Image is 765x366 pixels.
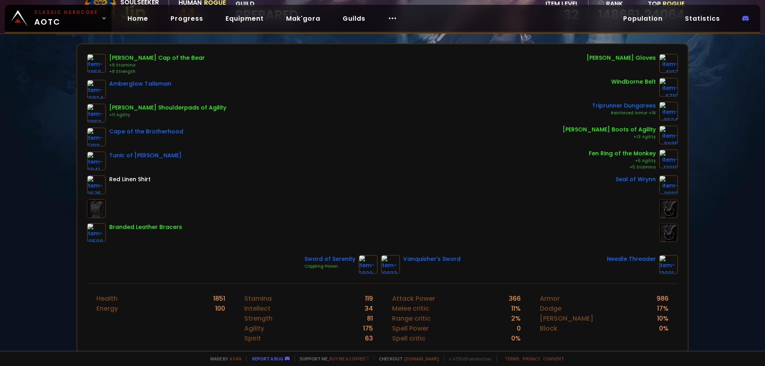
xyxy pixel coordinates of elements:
[543,356,564,362] a: Consent
[392,333,426,343] div: Spell critic
[592,102,656,110] div: Triprunner Dungarees
[87,151,106,170] img: item-2041
[403,255,461,263] div: Vanquisher's Sword
[404,356,439,362] a: [DOMAIN_NAME]
[589,158,656,164] div: +5 Agility
[244,303,271,313] div: Intellect
[280,10,327,27] a: Mak'gora
[304,263,355,270] div: Crippling Poison
[87,175,106,194] img: item-2575
[509,294,521,303] div: 366
[586,54,656,62] div: [PERSON_NAME] Gloves
[87,80,106,99] img: item-10824
[540,313,593,323] div: [PERSON_NAME]
[444,356,492,362] span: v. d752d5 - production
[679,10,726,27] a: Statistics
[96,303,118,313] div: Energy
[215,303,225,313] div: 100
[178,4,195,22] span: 44
[381,255,400,274] img: item-10823
[563,125,656,134] div: [PERSON_NAME] Boots of Agility
[244,294,272,303] div: Stamina
[540,294,560,303] div: Armor
[607,255,656,263] div: Needle Threader
[523,356,540,362] a: Privacy
[121,10,155,27] a: Home
[617,10,669,27] a: Population
[374,356,439,362] span: Checkout
[540,323,557,333] div: Block
[244,333,261,343] div: Spirit
[87,54,106,73] img: item-9859
[363,323,373,333] div: 175
[206,356,241,362] span: Made by
[336,10,372,27] a: Guilds
[87,127,106,147] img: item-5193
[109,223,182,231] div: Branded Leather Bracers
[511,313,521,323] div: 2 %
[505,356,520,362] a: Terms
[34,9,98,28] span: AOTC
[517,323,521,333] div: 0
[392,313,431,323] div: Range critic
[96,294,118,303] div: Health
[5,5,112,32] a: Classic HardcoreAOTC
[213,294,225,303] div: 1851
[511,333,521,343] div: 0 %
[219,10,270,27] a: Equipment
[229,356,241,362] a: a fan
[365,294,373,303] div: 119
[511,303,521,313] div: 11 %
[657,294,669,303] div: 986
[659,125,678,145] img: item-9885
[109,80,171,88] div: Amberglow Talisman
[109,175,151,184] div: Red Linen Shirt
[589,164,656,170] div: +5 Stamina
[392,294,435,303] div: Attack Power
[164,10,210,27] a: Progress
[109,62,205,69] div: +9 Stamina
[109,54,205,62] div: [PERSON_NAME] Cap of the Bear
[659,323,669,333] div: 0 %
[109,104,226,112] div: [PERSON_NAME] Shoulderpads of Agility
[392,303,429,313] div: Melee critic
[367,313,373,323] div: 81
[359,255,378,274] img: item-6829
[540,303,561,313] div: Dodge
[392,323,429,333] div: Spell Power
[252,356,283,362] a: Report a bug
[611,78,656,86] div: Windborne Belt
[109,151,182,160] div: Tunic of [PERSON_NAME]
[244,313,273,323] div: Strength
[616,175,656,184] div: Seal of Wrynn
[330,356,369,362] a: Buy me a coffee
[87,223,106,242] img: item-19508
[109,127,183,136] div: Cape of the Brotherhood
[87,104,106,123] img: item-9863
[589,149,656,158] div: Fen Ring of the Monkey
[659,102,678,121] img: item-9624
[657,313,669,323] div: 10 %
[659,255,678,274] img: item-13021
[659,149,678,168] img: item-12010
[34,9,98,16] small: Classic Hardcore
[592,110,656,116] div: Reinforced Armor +16
[304,255,355,263] div: Sword of Serenity
[294,356,369,362] span: Support me,
[365,333,373,343] div: 63
[659,78,678,97] img: item-6719
[244,323,264,333] div: Agility
[563,134,656,140] div: +13 Agility
[109,112,226,118] div: +11 Agility
[657,303,669,313] div: 17 %
[109,69,205,75] div: +9 Strength
[659,54,678,73] img: item-4107
[365,303,373,313] div: 34
[659,175,678,194] img: item-2933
